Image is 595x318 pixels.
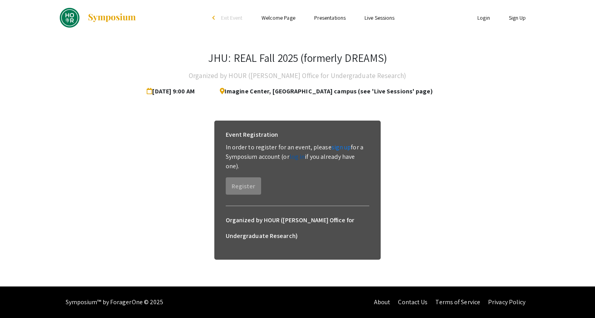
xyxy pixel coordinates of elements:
a: About [374,298,391,306]
p: In order to register for an event, please for a Symposium account (or if you already have one). [226,143,370,171]
div: arrow_back_ios [212,15,217,20]
h6: Event Registration [226,127,278,143]
img: Symposium by ForagerOne [87,13,136,22]
a: log in [289,152,305,161]
a: Welcome Page [262,14,295,21]
h4: Organized by HOUR ([PERSON_NAME] Office for Undergraduate Research) [189,68,406,84]
span: [DATE] 9:00 AM [147,84,198,99]
a: Privacy Policy [488,298,525,306]
span: Imagine Center, [GEOGRAPHIC_DATA] campus (see 'Live Sessions' page) [214,84,433,99]
iframe: Chat [6,283,33,312]
a: Terms of Service [435,298,480,306]
a: Login [477,14,490,21]
h3: JHU: REAL Fall 2025 (formerly DREAMS) [208,51,387,65]
a: Sign Up [509,14,526,21]
a: Presentations [314,14,346,21]
a: JHU: REAL Fall 2025 (formerly DREAMS) [60,8,136,28]
span: Exit Event [221,14,243,21]
a: Contact Us [398,298,427,306]
div: Symposium™ by ForagerOne © 2025 [66,286,164,318]
a: sign up [332,143,351,151]
button: Register [226,177,261,195]
a: Live Sessions [365,14,394,21]
img: JHU: REAL Fall 2025 (formerly DREAMS) [60,8,79,28]
h6: Organized by HOUR ([PERSON_NAME] Office for Undergraduate Research) [226,212,370,244]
